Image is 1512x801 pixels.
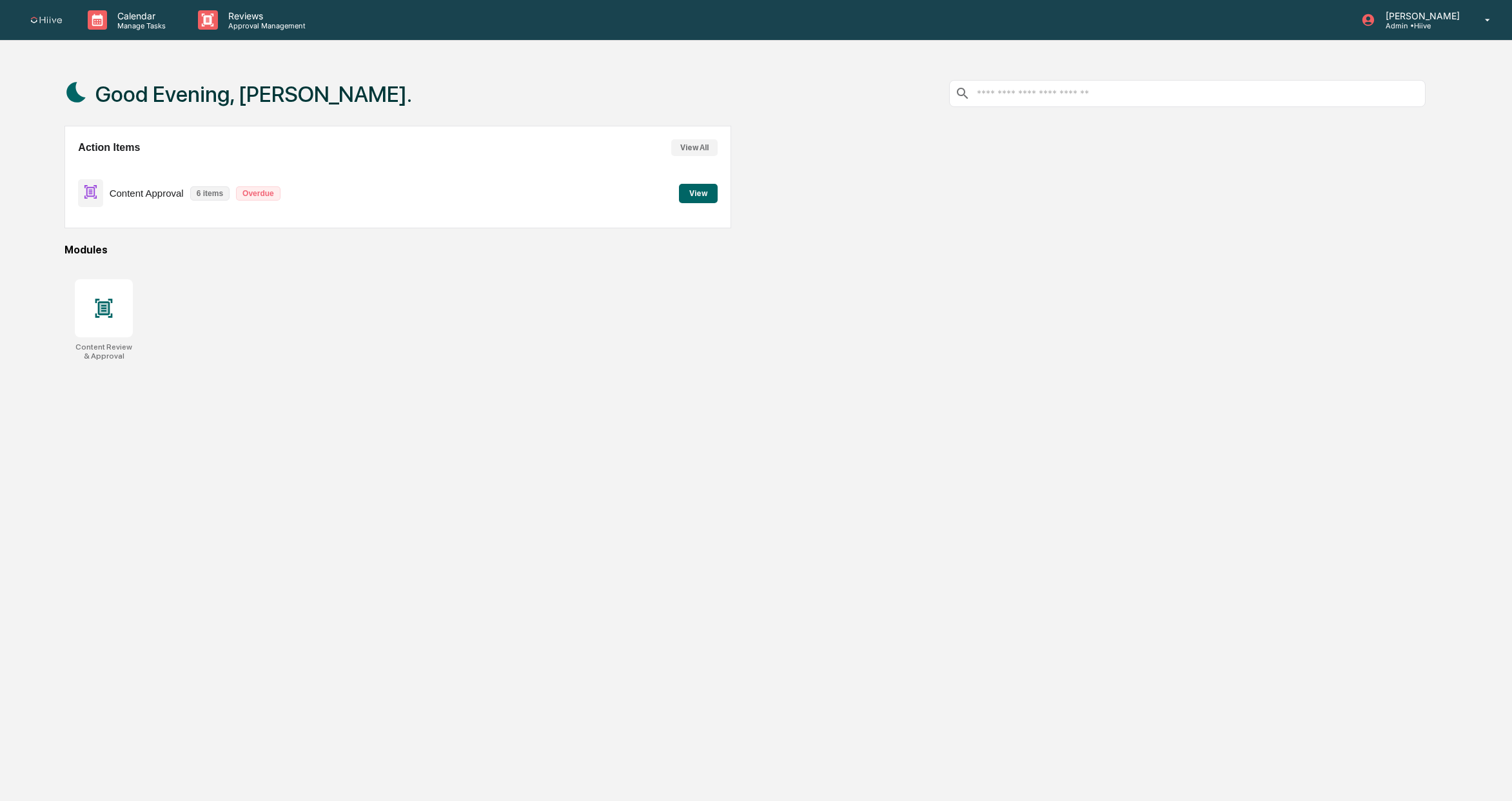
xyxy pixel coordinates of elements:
a: View [679,186,718,199]
p: 6 items [190,186,230,201]
p: Admin • Hiive [1375,21,1466,30]
p: Reviews [218,10,312,21]
p: Overdue [236,186,280,201]
h1: Good Evening, [PERSON_NAME]. [95,81,412,107]
p: Manage Tasks [107,21,172,30]
h2: Action Items [78,142,140,153]
p: Calendar [107,10,172,21]
p: Content Approval [110,188,184,199]
div: Modules [64,244,1426,256]
img: logo [31,17,62,24]
p: Approval Management [218,21,312,30]
button: View [679,184,718,203]
div: Content Review & Approval [75,342,133,361]
p: [PERSON_NAME] [1375,10,1466,21]
button: View All [671,139,718,156]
